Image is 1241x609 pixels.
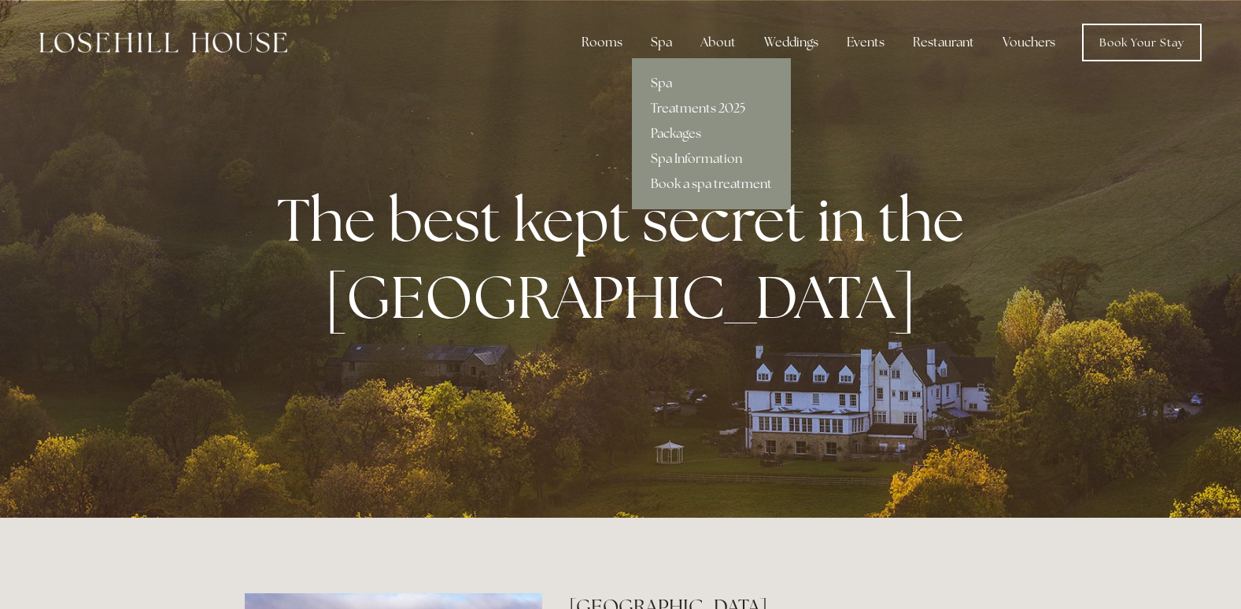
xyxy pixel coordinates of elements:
[277,181,977,335] strong: The best kept secret in the [GEOGRAPHIC_DATA]
[632,71,791,96] a: Spa
[834,27,897,58] div: Events
[752,27,831,58] div: Weddings
[569,27,635,58] div: Rooms
[990,27,1068,58] a: Vouchers
[39,32,287,53] img: Losehill House
[900,27,987,58] div: Restaurant
[638,27,685,58] div: Spa
[1082,24,1202,61] a: Book Your Stay
[632,172,791,197] a: Book a spa treatment
[632,146,791,172] a: Spa Information
[632,96,791,121] a: Treatments 2025
[632,121,791,146] a: Packages
[688,27,748,58] div: About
